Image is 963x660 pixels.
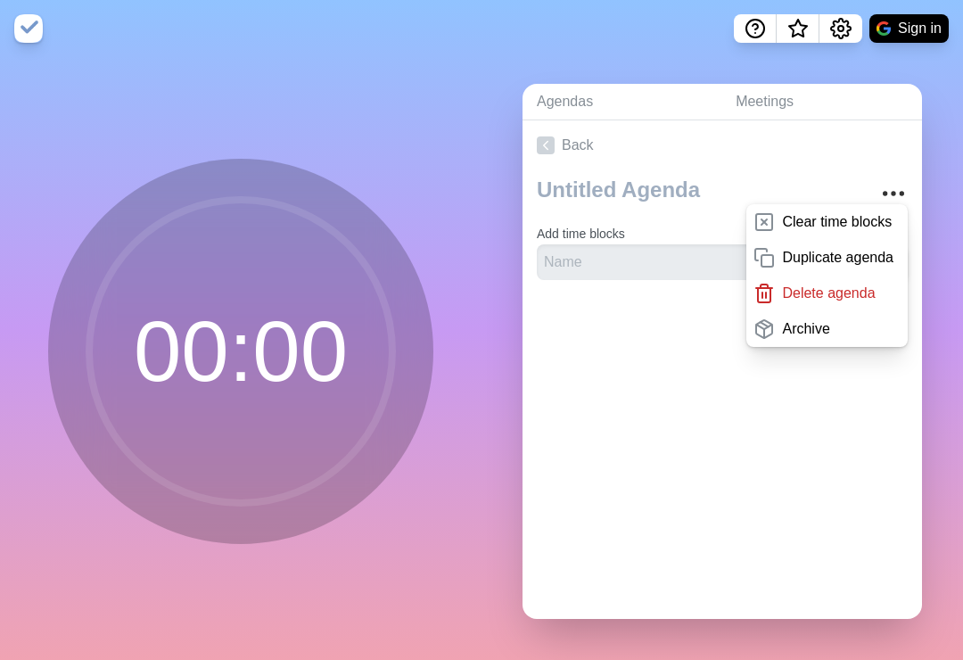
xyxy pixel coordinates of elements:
[537,227,625,241] label: Add time blocks
[537,244,808,280] input: Name
[734,14,777,43] button: Help
[869,14,949,43] button: Sign in
[782,211,892,233] p: Clear time blocks
[782,283,875,304] p: Delete agenda
[721,84,922,120] a: Meetings
[782,247,893,268] p: Duplicate agenda
[777,14,819,43] button: What’s new
[876,176,911,211] button: More
[14,14,43,43] img: timeblocks logo
[523,84,721,120] a: Agendas
[782,318,829,340] p: Archive
[819,14,862,43] button: Settings
[877,21,891,36] img: google logo
[523,120,922,170] a: Back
